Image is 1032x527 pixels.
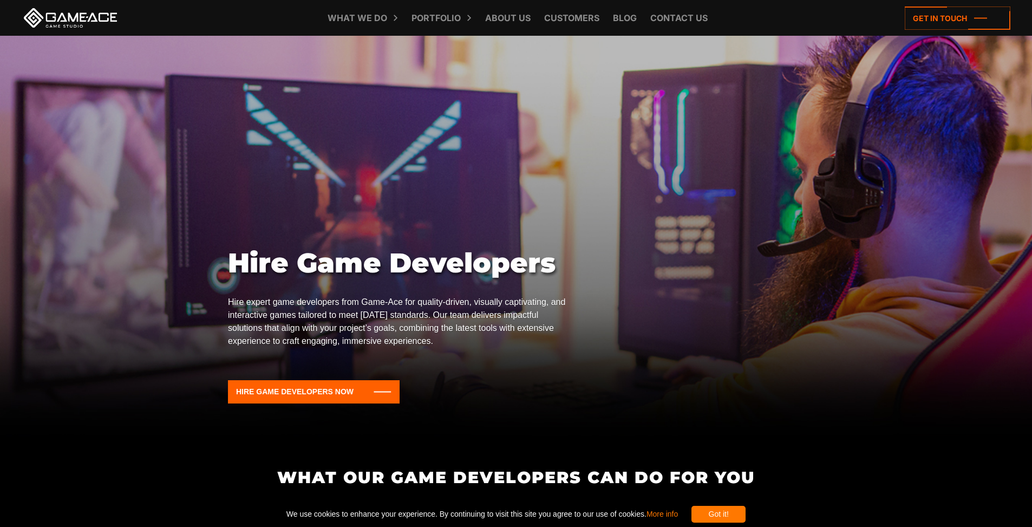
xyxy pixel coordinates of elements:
div: Got it! [691,506,746,523]
h1: Hire Game Developers [228,247,573,279]
a: Get in touch [905,6,1010,30]
a: Hire game developers now [228,380,400,404]
h2: What Our Game Developers Can Do for You [228,469,805,486]
span: We use cookies to enhance your experience. By continuing to visit this site you agree to our use ... [286,506,678,523]
a: More info [646,510,678,518]
p: Hire expert game developers from Game-Ace for quality-driven, visually captivating, and interacti... [228,296,573,348]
